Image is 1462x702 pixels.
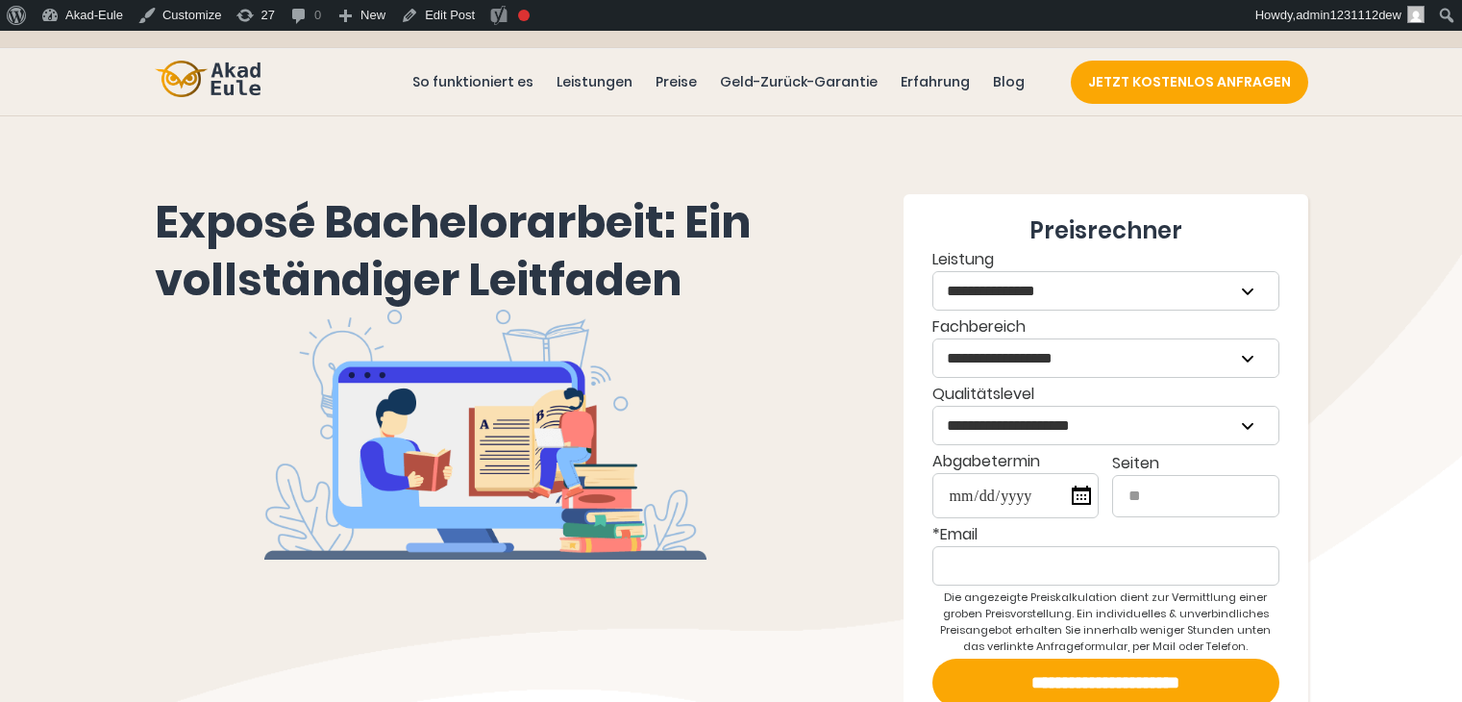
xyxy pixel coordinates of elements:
[155,194,817,310] h1: Exposé Bachelorarbeit: Ein vollständiger Leitfaden
[652,71,701,93] a: Preise
[933,339,1278,377] select: Fachbereich
[933,272,1278,310] select: Leistung
[932,213,1279,247] div: Preisrechner
[932,589,1279,655] div: Die angezeigte Preiskalkulation dient zur Vermittlung einer groben Preisvorstellung. Ein individu...
[553,71,636,93] a: Leistungen
[409,71,537,93] a: So funktioniert es
[1112,452,1159,474] span: Seiten
[155,61,260,98] img: logo
[716,71,881,93] a: Geld-Zurück-Garantie
[932,473,1099,518] input: Abgabetermin
[932,449,1099,518] label: Abgabetermin
[932,546,1279,586] input: *Email
[989,71,1028,93] a: Blog
[932,522,1279,586] label: *Email
[518,10,530,21] div: Focus keyphrase not set
[897,71,974,93] a: Erfahrung
[932,247,1279,311] label: Leistung
[1071,61,1308,104] a: JETZT KOSTENLOS ANFRAGEN
[1296,8,1401,22] span: admin1231112dew
[932,314,1279,378] label: Fachbereich
[932,382,1279,445] div: Qualitätslevel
